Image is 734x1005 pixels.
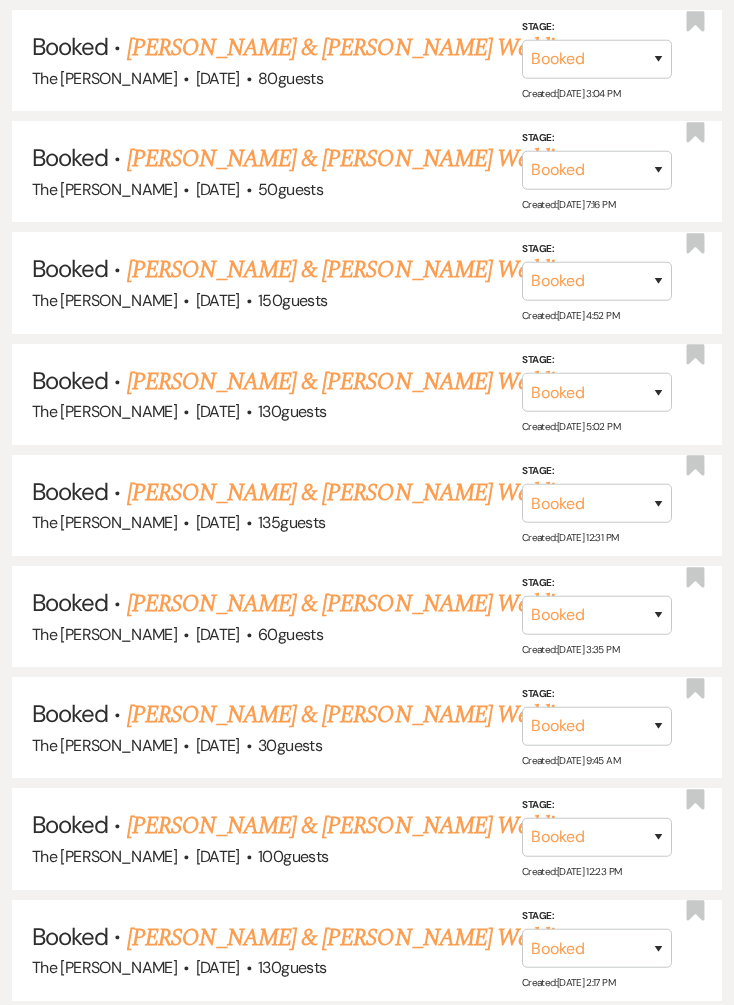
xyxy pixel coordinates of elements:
[32,735,177,756] span: The [PERSON_NAME]
[32,512,177,533] span: The [PERSON_NAME]
[32,365,108,396] span: Booked
[32,809,108,840] span: Booked
[32,142,108,173] span: Booked
[196,624,240,645] span: [DATE]
[522,642,619,655] span: Created: [DATE] 3:35 PM
[522,351,672,369] label: Stage:
[32,31,108,62] span: Booked
[522,86,620,99] span: Created: [DATE] 3:04 PM
[258,290,327,311] span: 150 guests
[127,252,575,288] a: [PERSON_NAME] & [PERSON_NAME] Wedding
[522,796,672,814] label: Stage:
[522,531,618,544] span: Created: [DATE] 12:31 PM
[32,957,177,978] span: The [PERSON_NAME]
[522,753,620,766] span: Created: [DATE] 9:45 AM
[196,957,240,978] span: [DATE]
[522,17,672,35] label: Stage:
[127,364,575,400] a: [PERSON_NAME] & [PERSON_NAME] Wedding
[522,462,672,480] label: Stage:
[522,573,672,591] label: Stage:
[522,197,615,210] span: Created: [DATE] 7:16 PM
[258,624,323,645] span: 60 guests
[32,921,108,952] span: Booked
[127,920,575,956] a: [PERSON_NAME] & [PERSON_NAME] Wedding
[127,697,575,733] a: [PERSON_NAME] & [PERSON_NAME] Wedding
[522,865,621,878] span: Created: [DATE] 12:23 PM
[522,976,615,989] span: Created: [DATE] 2:17 PM
[196,401,240,422] span: [DATE]
[32,624,177,645] span: The [PERSON_NAME]
[32,253,108,284] span: Booked
[196,735,240,756] span: [DATE]
[196,290,240,311] span: [DATE]
[258,735,322,756] span: 30 guests
[522,684,672,702] label: Stage:
[258,846,328,867] span: 100 guests
[32,476,108,507] span: Booked
[127,30,575,66] a: [PERSON_NAME] & [PERSON_NAME] Wedding
[258,68,323,89] span: 80 guests
[196,68,240,89] span: [DATE]
[127,808,575,844] a: [PERSON_NAME] & [PERSON_NAME] Wedding
[522,907,672,925] label: Stage:
[196,179,240,200] span: [DATE]
[522,240,672,258] label: Stage:
[32,846,177,867] span: The [PERSON_NAME]
[127,141,575,177] a: [PERSON_NAME] & [PERSON_NAME] Wedding
[32,179,177,200] span: The [PERSON_NAME]
[258,401,326,422] span: 130 guests
[258,512,325,533] span: 135 guests
[196,512,240,533] span: [DATE]
[258,957,326,978] span: 130 guests
[32,290,177,311] span: The [PERSON_NAME]
[258,179,323,200] span: 50 guests
[127,586,575,622] a: [PERSON_NAME] & [PERSON_NAME] Wedding
[32,68,177,89] span: The [PERSON_NAME]
[127,475,575,511] a: [PERSON_NAME] & [PERSON_NAME] Wedding
[32,698,108,729] span: Booked
[522,128,672,146] label: Stage:
[32,401,177,422] span: The [PERSON_NAME]
[522,420,620,433] span: Created: [DATE] 5:02 PM
[32,587,108,618] span: Booked
[196,846,240,867] span: [DATE]
[522,309,619,322] span: Created: [DATE] 4:52 PM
